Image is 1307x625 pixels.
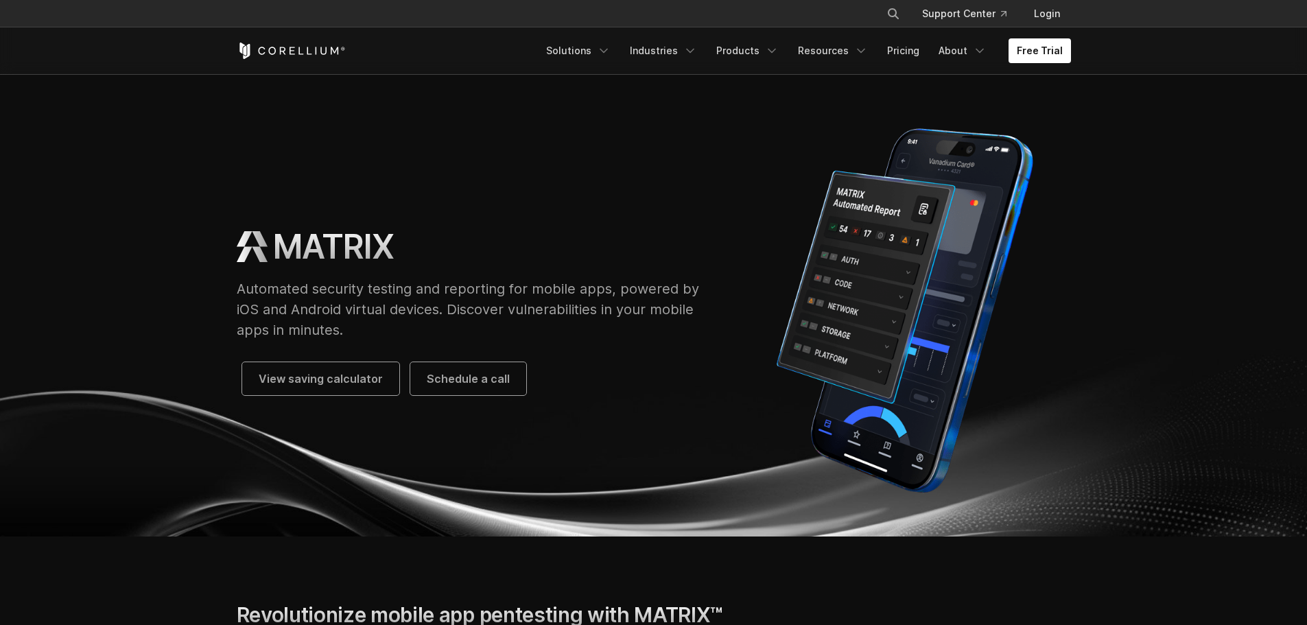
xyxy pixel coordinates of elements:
[911,1,1017,26] a: Support Center
[259,370,383,387] span: View saving calculator
[879,38,928,63] a: Pricing
[273,226,394,268] h1: MATRIX
[1023,1,1071,26] a: Login
[410,362,526,395] a: Schedule a call
[790,38,876,63] a: Resources
[237,279,712,340] p: Automated security testing and reporting for mobile apps, powered by iOS and Android virtual devi...
[538,38,619,63] a: Solutions
[708,38,787,63] a: Products
[930,38,995,63] a: About
[242,362,399,395] a: View saving calculator
[870,1,1071,26] div: Navigation Menu
[881,1,906,26] button: Search
[538,38,1071,63] div: Navigation Menu
[1009,38,1071,63] a: Free Trial
[427,370,510,387] span: Schedule a call
[237,231,268,262] img: MATRIX Logo
[622,38,705,63] a: Industries
[237,43,346,59] a: Corellium Home
[739,118,1070,503] img: Corellium MATRIX automated report on iPhone showing app vulnerability test results across securit...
